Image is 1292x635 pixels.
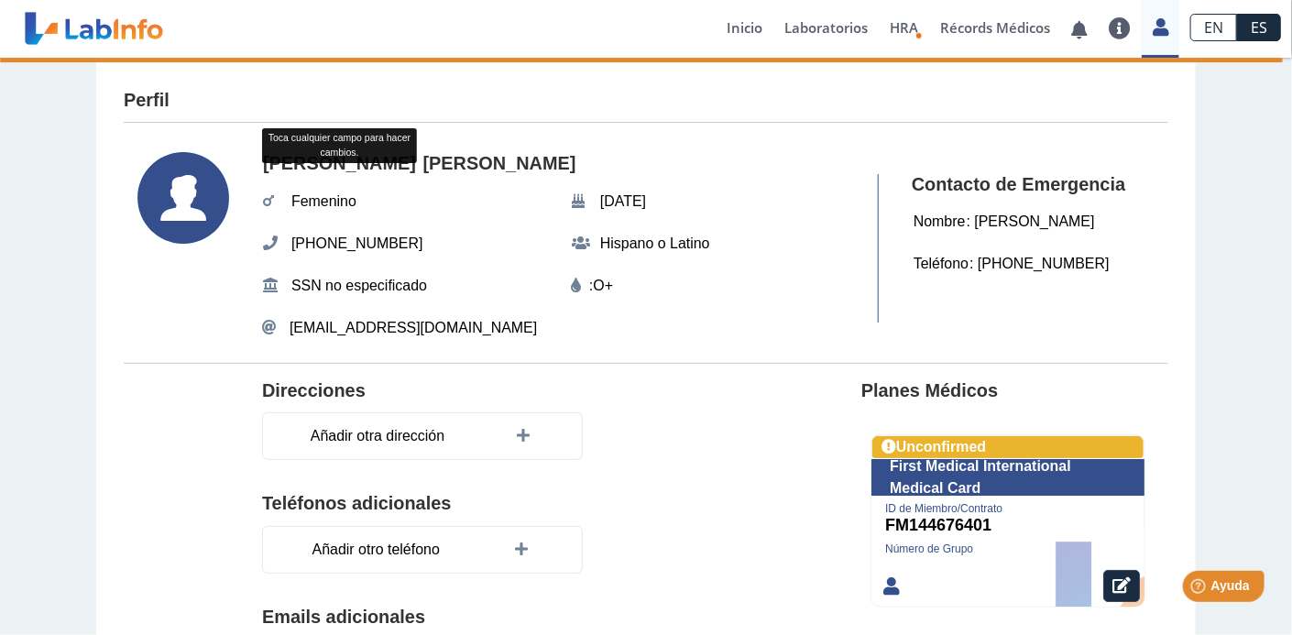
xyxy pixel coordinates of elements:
div: : [PHONE_NUMBER] [903,246,1120,281]
span: [DATE] [595,185,651,218]
h4: Teléfonos adicionales [262,493,720,515]
span: [PHONE_NUMBER] [286,227,429,260]
span: [PERSON_NAME] [257,148,422,181]
editable: O+ [593,275,613,297]
a: ES [1237,14,1281,41]
iframe: Help widget launcher [1129,564,1272,615]
span: Añadir otro teléfono [307,533,445,566]
span: HRA [890,18,918,37]
h4: Contacto de Emergencia [912,174,1138,196]
h4: Direcciones [262,380,366,402]
span: Femenino [286,185,362,218]
h4: Perfil [124,90,170,112]
h4: Emails adicionales [262,607,720,629]
div: : [571,275,861,297]
span: Hispano o Latino [595,227,716,260]
span: Añadir otra dirección [305,420,450,453]
a: EN [1190,14,1237,41]
span: Teléfono [908,247,974,280]
div: : [PERSON_NAME] [903,204,1105,239]
h4: Planes Médicos [861,380,998,402]
span: [EMAIL_ADDRESS][DOMAIN_NAME] [290,317,537,339]
div: Toca cualquier campo para hacer cambios. [262,128,417,163]
span: SSN no especificado [286,269,432,302]
span: [PERSON_NAME] [418,148,582,181]
span: Nombre [908,205,971,238]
